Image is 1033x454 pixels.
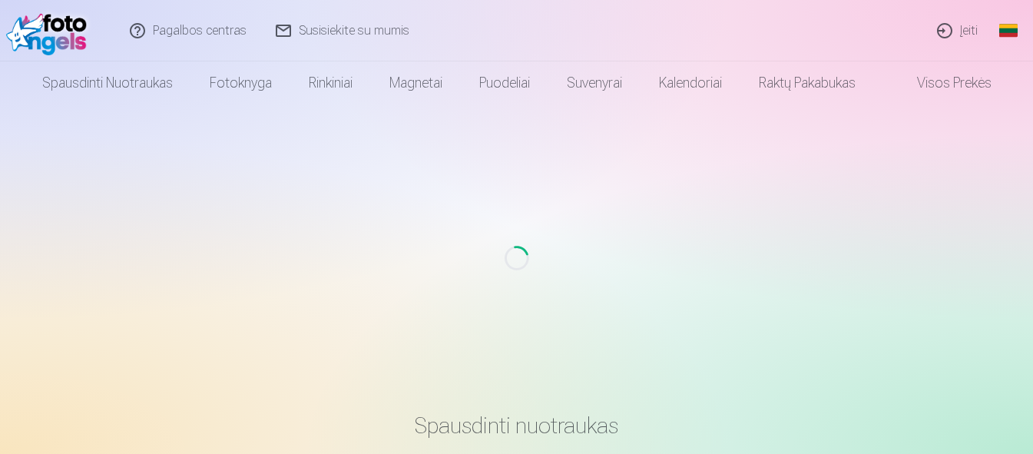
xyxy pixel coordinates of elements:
a: Magnetai [371,61,461,104]
a: Suvenyrai [548,61,641,104]
a: Visos prekės [874,61,1010,104]
img: /fa2 [6,6,94,55]
a: Spausdinti nuotraukas [24,61,191,104]
a: Fotoknyga [191,61,290,104]
a: Raktų pakabukas [740,61,874,104]
a: Puodeliai [461,61,548,104]
h3: Spausdinti nuotraukas [68,412,965,439]
a: Rinkiniai [290,61,371,104]
a: Kalendoriai [641,61,740,104]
